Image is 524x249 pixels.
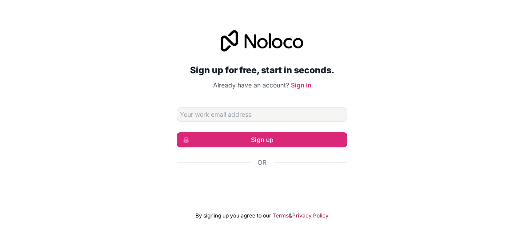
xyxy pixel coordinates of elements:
h2: Sign up for free, start in seconds. [177,62,347,78]
button: Sign up [177,132,347,147]
div: Acceder con Google. Se abre en una pestaña nueva [177,177,347,196]
span: Or [258,158,266,167]
input: Email address [177,107,347,122]
span: Already have an account? [213,81,289,89]
a: Privacy Policy [292,212,329,219]
iframe: Botón de Acceder con Google [172,177,352,196]
span: By signing up you agree to our [195,212,271,219]
a: Terms [273,212,289,219]
span: & [289,212,292,219]
a: Sign in [291,81,311,89]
